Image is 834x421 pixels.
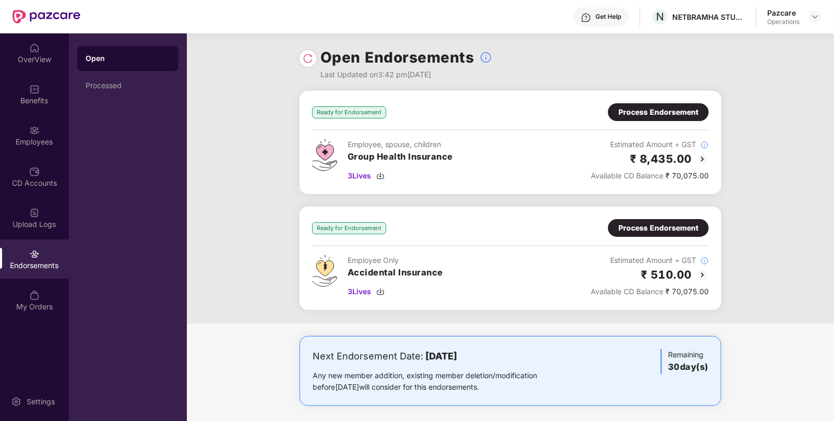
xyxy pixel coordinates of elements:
img: svg+xml;base64,PHN2ZyBpZD0iQmFjay0yMHgyMCIgeG1sbnM9Imh0dHA6Ly93d3cudzMub3JnLzIwMDAvc3ZnIiB3aWR0aD... [696,153,709,165]
div: Estimated Amount + GST [591,255,709,266]
div: Process Endorsement [618,222,698,234]
div: Employee Only [348,255,443,266]
span: N [656,10,664,23]
b: [DATE] [425,351,457,362]
div: Open [86,53,170,64]
img: svg+xml;base64,PHN2ZyBpZD0iVXBsb2FkX0xvZ3MiIGRhdGEtbmFtZT0iVXBsb2FkIExvZ3MiIHhtbG5zPSJodHRwOi8vd3... [29,208,40,218]
div: Process Endorsement [618,106,698,118]
div: Settings [23,396,58,407]
div: NETBRAMHA STUDIOS LLP [672,12,745,22]
img: svg+xml;base64,PHN2ZyBpZD0iTXlfT3JkZXJzIiBkYXRhLW5hbWU9Ik15IE9yZGVycyIgeG1sbnM9Imh0dHA6Ly93d3cudz... [29,290,40,300]
h2: ₹ 8,435.00 [630,150,692,167]
div: ₹ 70,075.00 [591,170,709,182]
img: New Pazcare Logo [13,10,80,23]
span: Available CD Balance [591,171,663,180]
img: svg+xml;base64,PHN2ZyBpZD0iRG93bmxvYWQtMzJ4MzIiIHhtbG5zPSJodHRwOi8vd3d3LnczLm9yZy8yMDAwL3N2ZyIgd2... [376,172,385,180]
h3: 30 day(s) [668,360,708,374]
img: svg+xml;base64,PHN2ZyBpZD0iRHJvcGRvd24tMzJ4MzIiIHhtbG5zPSJodHRwOi8vd3d3LnczLm9yZy8yMDAwL3N2ZyIgd2... [811,13,819,21]
div: Last Updated on 3:42 pm[DATE] [320,69,492,80]
img: svg+xml;base64,PHN2ZyBpZD0iRG93bmxvYWQtMzJ4MzIiIHhtbG5zPSJodHRwOi8vd3d3LnczLm9yZy8yMDAwL3N2ZyIgd2... [376,287,385,296]
img: svg+xml;base64,PHN2ZyBpZD0iSG9tZSIgeG1sbnM9Imh0dHA6Ly93d3cudzMub3JnLzIwMDAvc3ZnIiB3aWR0aD0iMjAiIG... [29,43,40,53]
div: Employee, spouse, children [348,139,453,150]
div: Pazcare [767,8,800,18]
div: Next Endorsement Date: [313,349,570,364]
img: svg+xml;base64,PHN2ZyBpZD0iU2V0dGluZy0yMHgyMCIgeG1sbnM9Imh0dHA6Ly93d3cudzMub3JnLzIwMDAvc3ZnIiB3aW... [11,396,21,407]
img: svg+xml;base64,PHN2ZyBpZD0iQmFjay0yMHgyMCIgeG1sbnM9Imh0dHA6Ly93d3cudzMub3JnLzIwMDAvc3ZnIiB3aWR0aD... [696,269,709,281]
div: ₹ 70,075.00 [591,286,709,297]
img: svg+xml;base64,PHN2ZyBpZD0iQmVuZWZpdHMiIHhtbG5zPSJodHRwOi8vd3d3LnczLm9yZy8yMDAwL3N2ZyIgd2lkdGg9Ij... [29,84,40,94]
div: Ready for Endorsement [312,106,386,118]
div: Processed [86,81,170,90]
img: svg+xml;base64,PHN2ZyBpZD0iRW1wbG95ZWVzIiB4bWxucz0iaHR0cDovL3d3dy53My5vcmcvMjAwMC9zdmciIHdpZHRoPS... [29,125,40,136]
h2: ₹ 510.00 [641,266,692,283]
img: svg+xml;base64,PHN2ZyBpZD0iSW5mb18tXzMyeDMyIiBkYXRhLW5hbWU9IkluZm8gLSAzMngzMiIgeG1sbnM9Imh0dHA6Ly... [700,257,709,265]
img: svg+xml;base64,PHN2ZyBpZD0iSW5mb18tXzMyeDMyIiBkYXRhLW5hbWU9IkluZm8gLSAzMngzMiIgeG1sbnM9Imh0dHA6Ly... [700,141,709,149]
img: svg+xml;base64,PHN2ZyBpZD0iSW5mb18tXzMyeDMyIiBkYXRhLW5hbWU9IkluZm8gLSAzMngzMiIgeG1sbnM9Imh0dHA6Ly... [480,51,492,64]
img: svg+xml;base64,PHN2ZyB4bWxucz0iaHR0cDovL3d3dy53My5vcmcvMjAwMC9zdmciIHdpZHRoPSI0Ny43MTQiIGhlaWdodD... [312,139,337,171]
span: 3 Lives [348,170,371,182]
h3: Accidental Insurance [348,266,443,280]
img: svg+xml;base64,PHN2ZyBpZD0iRW5kb3JzZW1lbnRzIiB4bWxucz0iaHR0cDovL3d3dy53My5vcmcvMjAwMC9zdmciIHdpZH... [29,249,40,259]
div: Operations [767,18,800,26]
div: Any new member addition, existing member deletion/modification before [DATE] will consider for th... [313,370,570,393]
div: Remaining [661,349,708,374]
img: svg+xml;base64,PHN2ZyBpZD0iSGVscC0zMngzMiIgeG1sbnM9Imh0dHA6Ly93d3cudzMub3JnLzIwMDAvc3ZnIiB3aWR0aD... [581,13,591,23]
div: Ready for Endorsement [312,222,386,234]
div: Estimated Amount + GST [591,139,709,150]
span: 3 Lives [348,286,371,297]
img: svg+xml;base64,PHN2ZyBpZD0iQ0RfQWNjb3VudHMiIGRhdGEtbmFtZT0iQ0QgQWNjb3VudHMiIHhtbG5zPSJodHRwOi8vd3... [29,166,40,177]
h3: Group Health Insurance [348,150,453,164]
span: Available CD Balance [591,287,663,296]
img: svg+xml;base64,PHN2ZyBpZD0iUmVsb2FkLTMyeDMyIiB4bWxucz0iaHR0cDovL3d3dy53My5vcmcvMjAwMC9zdmciIHdpZH... [303,53,313,64]
h1: Open Endorsements [320,46,474,69]
img: svg+xml;base64,PHN2ZyB4bWxucz0iaHR0cDovL3d3dy53My5vcmcvMjAwMC9zdmciIHdpZHRoPSI0OS4zMjEiIGhlaWdodD... [312,255,337,287]
div: Get Help [595,13,621,21]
